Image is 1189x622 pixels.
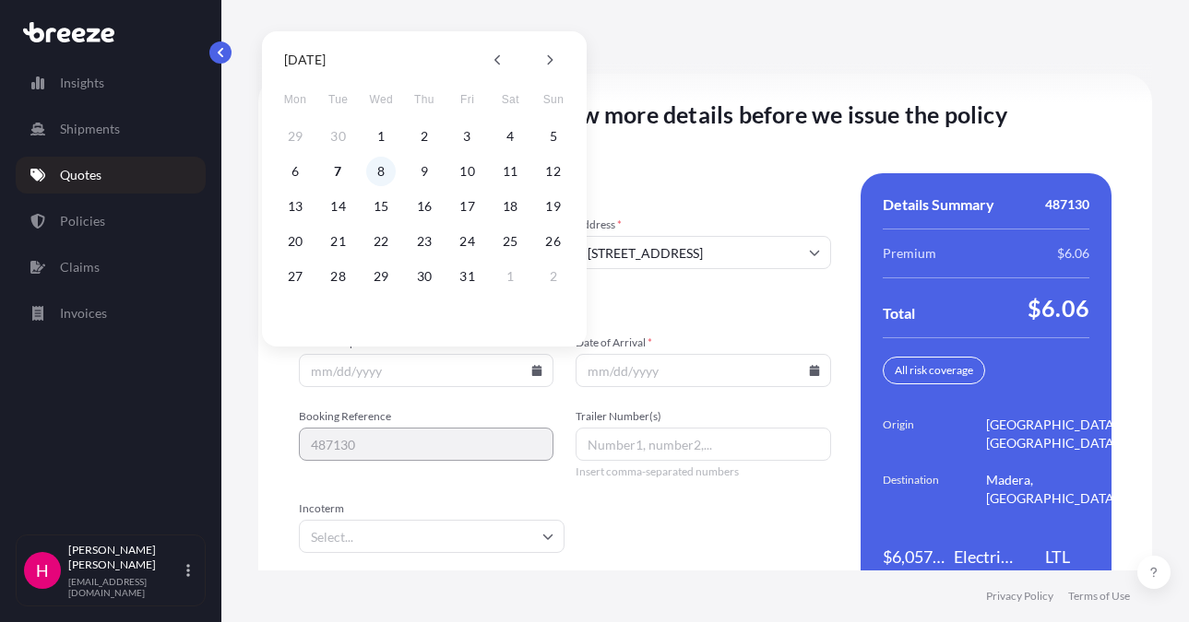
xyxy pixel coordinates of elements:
[576,464,830,479] span: Insert comma-separated numbers
[60,74,104,92] p: Insights
[68,543,183,572] p: [PERSON_NAME] [PERSON_NAME]
[16,65,206,101] a: Insights
[883,244,936,263] span: Premium
[495,227,525,256] button: 25
[453,262,482,291] button: 31
[16,295,206,332] a: Invoices
[1068,589,1130,604] a: Terms of Use
[324,192,353,221] button: 14
[280,122,310,151] button: 29
[403,100,1007,129] span: We just need a few more details before we issue the policy
[493,81,527,118] span: Saturday
[883,357,985,384] div: All risk coverage
[16,203,206,240] a: Policies
[1057,244,1089,263] span: $6.06
[453,227,482,256] button: 24
[324,157,353,186] button: 7
[1028,293,1089,323] span: $6.06
[364,81,398,118] span: Wednesday
[576,409,830,424] span: Trailer Number(s)
[1045,195,1089,214] span: 487130
[284,49,326,71] div: [DATE]
[322,81,355,118] span: Tuesday
[366,192,396,221] button: 15
[410,227,439,256] button: 23
[299,428,553,461] input: Your internal reference
[280,227,310,256] button: 20
[576,354,830,387] input: mm/dd/yyyy
[539,227,568,256] button: 26
[539,157,568,186] button: 12
[453,157,482,186] button: 10
[986,589,1053,604] a: Privacy Policy
[576,335,830,350] span: Date of Arrival
[883,568,946,582] span: Insured Value
[453,122,482,151] button: 3
[576,217,830,232] span: Address
[324,227,353,256] button: 21
[453,192,482,221] button: 17
[60,304,107,323] p: Invoices
[986,416,1121,452] span: [GEOGRAPHIC_DATA], [GEOGRAPHIC_DATA]
[883,471,986,508] span: Destination
[16,157,206,194] a: Quotes
[537,81,570,118] span: Sunday
[495,157,525,186] button: 11
[36,561,49,580] span: H
[60,258,100,276] p: Claims
[451,81,484,118] span: Friday
[299,409,553,424] span: Booking Reference
[299,520,565,553] input: Select...
[576,236,830,269] input: Cargo owner address
[954,546,1017,568] span: Electrical Machinery and Equipment
[366,227,396,256] button: 22
[366,157,396,186] button: 8
[410,122,439,151] button: 2
[539,192,568,221] button: 19
[258,37,439,66] p: Quote 500885
[280,157,310,186] button: 6
[495,192,525,221] button: 18
[279,81,312,118] span: Monday
[299,501,565,516] span: Incoterm
[324,122,353,151] button: 30
[1045,546,1070,568] span: LTL
[495,262,525,291] button: 1
[324,262,353,291] button: 28
[16,249,206,286] a: Claims
[883,546,946,568] span: $6,057.87
[410,262,439,291] button: 30
[883,304,915,323] span: Total
[576,428,830,461] input: Number1, number2,...
[408,81,441,118] span: Thursday
[60,166,101,184] p: Quotes
[539,262,568,291] button: 2
[883,416,986,452] span: Origin
[60,120,120,138] p: Shipments
[954,568,1017,582] span: Commodity Category
[410,192,439,221] button: 16
[280,192,310,221] button: 13
[1033,568,1082,582] span: Load Type
[16,111,206,147] a: Shipments
[883,195,994,214] span: Details Summary
[410,157,439,186] button: 9
[68,576,183,598] p: [EMAIL_ADDRESS][DOMAIN_NAME]
[299,354,553,387] input: mm/dd/yyyy
[539,122,568,151] button: 5
[986,471,1121,508] span: Madera, [GEOGRAPHIC_DATA]
[495,122,525,151] button: 4
[60,212,105,230] p: Policies
[366,262,396,291] button: 29
[280,262,310,291] button: 27
[366,122,396,151] button: 1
